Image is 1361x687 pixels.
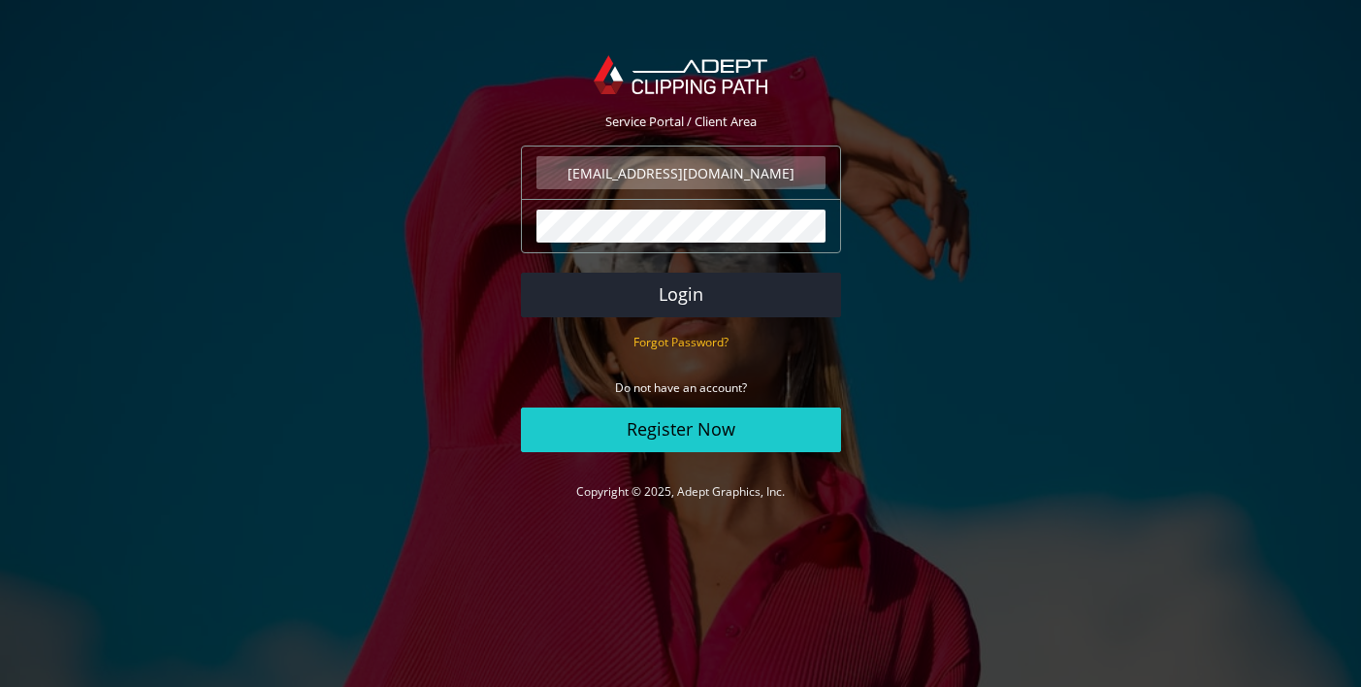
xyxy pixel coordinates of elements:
a: Forgot Password? [633,333,729,350]
small: Do not have an account? [615,379,747,396]
a: Copyright © 2025, Adept Graphics, Inc. [576,483,785,500]
a: Register Now [521,408,841,452]
img: Adept Graphics [594,55,767,94]
small: Forgot Password? [633,334,729,350]
input: Email Address [536,156,826,189]
span: Service Portal / Client Area [605,113,757,130]
button: Login [521,273,841,317]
